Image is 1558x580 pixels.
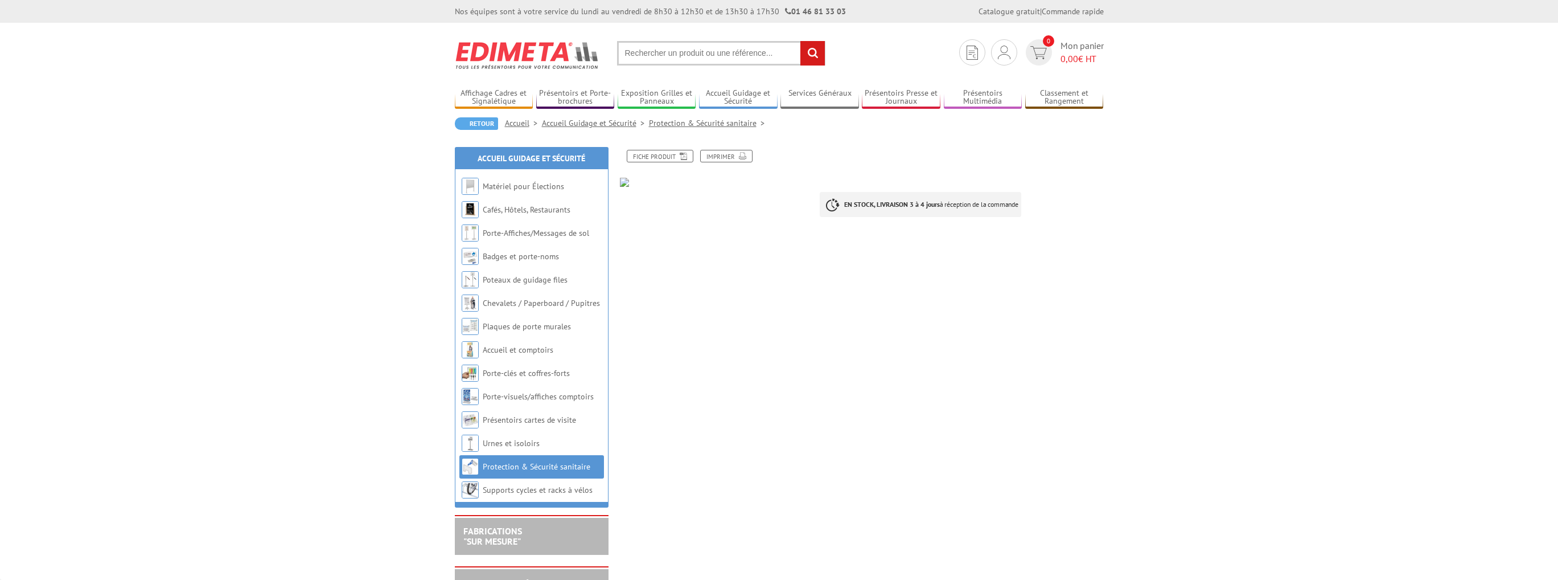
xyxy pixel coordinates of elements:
[979,6,1040,17] a: Catalogue gratuit
[462,271,479,288] img: Poteaux de guidage files
[699,88,778,107] a: Accueil Guidage et Sécurité
[462,341,479,358] img: Accueil et comptoirs
[483,345,553,355] a: Accueil et comptoirs
[1023,39,1104,66] a: devis rapide 0 Mon panier 0,00€ HT
[462,201,479,218] img: Cafés, Hôtels, Restaurants
[462,411,479,428] img: Présentoirs cartes de visite
[462,178,479,195] img: Matériel pour Élections
[1060,52,1104,66] span: € HT
[483,485,593,495] a: Supports cycles et racks à vélos
[1042,6,1104,17] a: Commande rapide
[483,181,564,191] a: Matériel pour Élections
[483,391,594,402] a: Porte-visuels/affiches comptoirs
[649,118,769,128] a: Protection & Sécurité sanitaire
[505,118,542,128] a: Accueil
[455,88,533,107] a: Affichage Cadres et Signalétique
[483,461,590,472] a: Protection & Sécurité sanitaire
[1060,39,1104,66] span: Mon panier
[967,46,978,60] img: devis rapide
[542,118,649,128] a: Accueil Guidage et Sécurité
[844,200,940,209] strong: EN STOCK, LIVRAISON 3 à 4 jours
[462,365,479,382] img: Porte-clés et coffres-forts
[462,388,479,405] img: Porte-visuels/affiches comptoirs
[1025,88,1104,107] a: Classement et Rangement
[617,41,825,66] input: Rechercher un produit ou une référence...
[462,224,479,242] img: Porte-Affiches/Messages de sol
[462,435,479,452] img: Urnes et isoloirs
[979,6,1104,17] div: |
[483,228,589,238] a: Porte-Affiches/Messages de sol
[478,153,585,164] a: Accueil Guidage et Sécurité
[483,321,571,332] a: Plaques de porte murales
[462,458,479,475] img: Protection & Sécurité sanitaire
[483,438,540,448] a: Urnes et isoloirs
[998,46,1010,59] img: devis rapide
[700,150,753,162] a: Imprimer
[780,88,859,107] a: Services Généraux
[462,481,479,499] img: Supports cycles et racks à vélos
[1060,53,1078,64] span: 0,00
[483,251,559,262] a: Badges et porte-noms
[785,6,846,17] strong: 01 46 81 33 03
[862,88,940,107] a: Présentoirs Presse et Journaux
[800,41,825,66] input: rechercher
[618,88,696,107] a: Exposition Grilles et Panneaux
[627,150,693,162] a: Fiche produit
[462,318,479,335] img: Plaques de porte murales
[483,415,576,425] a: Présentoirs cartes de visite
[462,248,479,265] img: Badges et porte-noms
[483,298,600,308] a: Chevalets / Paperboard / Pupitres
[483,275,568,285] a: Poteaux de guidage files
[455,117,498,130] a: Retour
[1043,35,1054,47] span: 0
[1030,46,1047,59] img: devis rapide
[536,88,615,107] a: Présentoirs et Porte-brochures
[483,368,570,378] a: Porte-clés et coffres-forts
[463,525,522,547] a: FABRICATIONS"Sur Mesure"
[820,192,1021,217] p: à réception de la commande
[455,34,600,76] img: Edimeta
[455,6,846,17] div: Nos équipes sont à votre service du lundi au vendredi de 8h30 à 12h30 et de 13h30 à 17h30
[944,88,1022,107] a: Présentoirs Multimédia
[483,205,570,215] a: Cafés, Hôtels, Restaurants
[462,295,479,312] img: Chevalets / Paperboard / Pupitres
